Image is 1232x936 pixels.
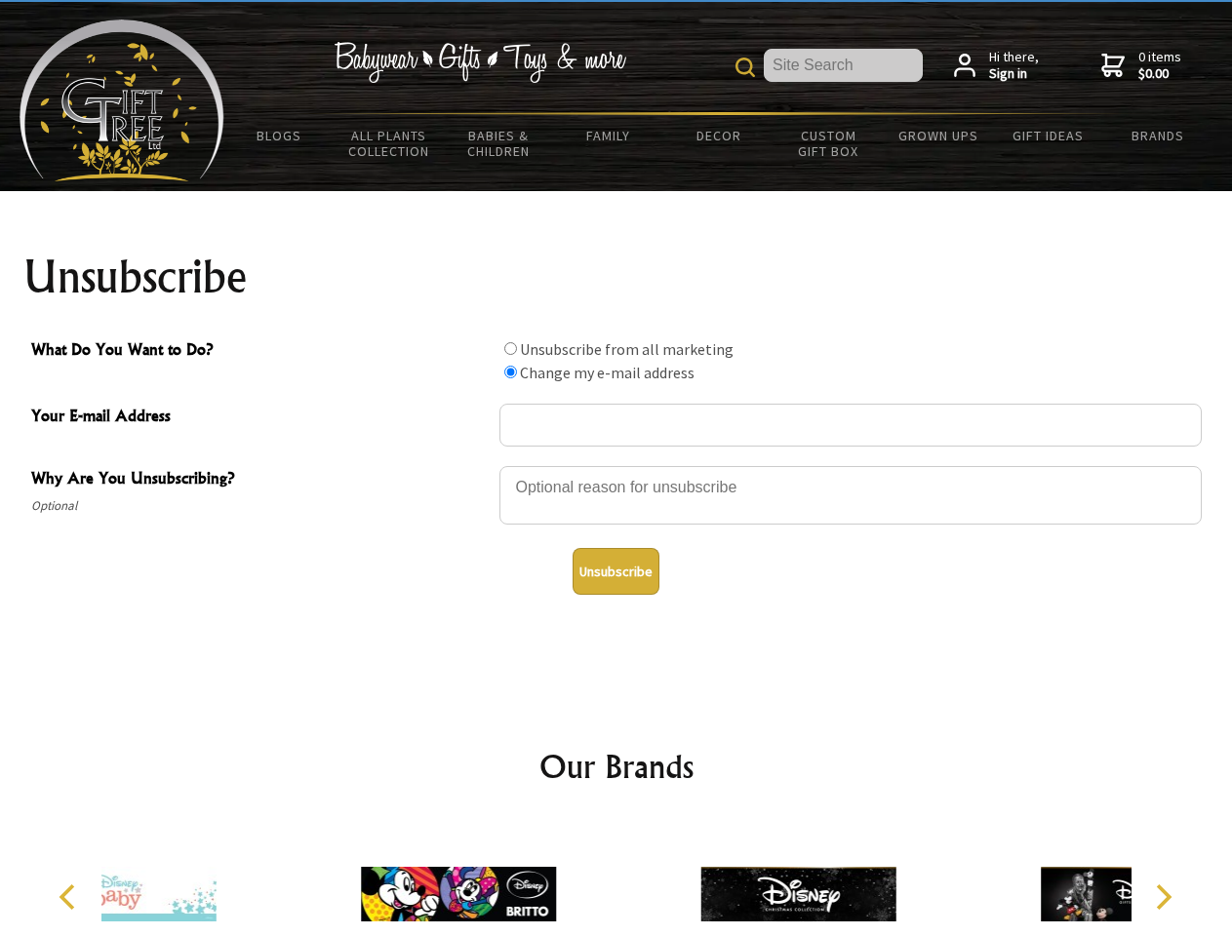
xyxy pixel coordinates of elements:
[1101,49,1181,83] a: 0 items$0.00
[504,342,517,355] input: What Do You Want to Do?
[1138,65,1181,83] strong: $0.00
[989,49,1039,83] span: Hi there,
[554,115,664,156] a: Family
[504,366,517,378] input: What Do You Want to Do?
[31,404,490,432] span: Your E-mail Address
[735,58,755,77] img: product search
[774,115,884,172] a: Custom Gift Box
[883,115,993,156] a: Grown Ups
[49,876,92,918] button: Previous
[23,253,1210,300] h1: Unsubscribe
[31,466,490,494] span: Why Are You Unsubscribing?
[764,49,923,82] input: Site Search
[20,19,224,181] img: Babyware - Gifts - Toys and more...
[954,49,1039,83] a: Hi there,Sign in
[31,337,490,366] span: What Do You Want to Do?
[224,115,335,156] a: BLOGS
[39,743,1194,790] h2: Our Brands
[1103,115,1213,156] a: Brands
[520,339,734,359] label: Unsubscribe from all marketing
[335,115,445,172] a: All Plants Collection
[993,115,1103,156] a: Gift Ideas
[444,115,554,172] a: Babies & Children
[573,548,659,595] button: Unsubscribe
[334,42,626,83] img: Babywear - Gifts - Toys & more
[499,404,1202,447] input: Your E-mail Address
[663,115,774,156] a: Decor
[520,363,695,382] label: Change my e-mail address
[31,494,490,518] span: Optional
[989,65,1039,83] strong: Sign in
[1138,48,1181,83] span: 0 items
[499,466,1202,525] textarea: Why Are You Unsubscribing?
[1141,876,1184,918] button: Next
